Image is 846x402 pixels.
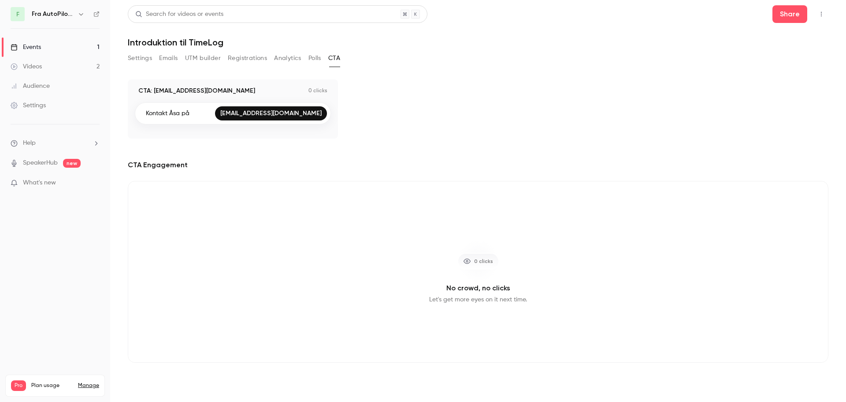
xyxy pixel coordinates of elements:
[11,101,46,110] div: Settings
[328,51,340,65] button: CTA
[159,51,178,65] button: Emails
[11,139,100,148] li: help-dropdown-opener
[135,10,223,19] div: Search for videos or events
[23,178,56,188] span: What's new
[429,295,527,304] p: Let's get more eyes on it next time.
[308,87,327,94] p: 0 clicks
[11,43,41,52] div: Events
[23,139,36,148] span: Help
[31,382,73,389] span: Plan usage
[128,51,152,65] button: Settings
[138,86,255,95] p: CTA: [EMAIL_ADDRESS][DOMAIN_NAME]
[23,158,58,168] a: SpeakerHub
[78,382,99,389] a: Manage
[16,10,19,19] span: F
[228,51,267,65] button: Registrations
[128,160,188,170] p: CTA Engagement
[63,159,81,168] span: new
[274,51,301,65] button: Analytics
[474,257,493,265] span: 0 clicks
[11,82,50,90] div: Audience
[446,283,510,293] p: No crowd, no clicks
[772,5,807,23] button: Share
[11,62,42,71] div: Videos
[11,380,26,391] span: Pro
[215,106,327,120] a: [EMAIL_ADDRESS][DOMAIN_NAME]
[146,109,189,118] p: Kontakt Åsa på
[128,37,828,48] h1: Introduktion til TimeLog
[32,10,74,19] h6: Fra AutoPilot til TimeLog
[308,51,321,65] button: Polls
[185,51,221,65] button: UTM builder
